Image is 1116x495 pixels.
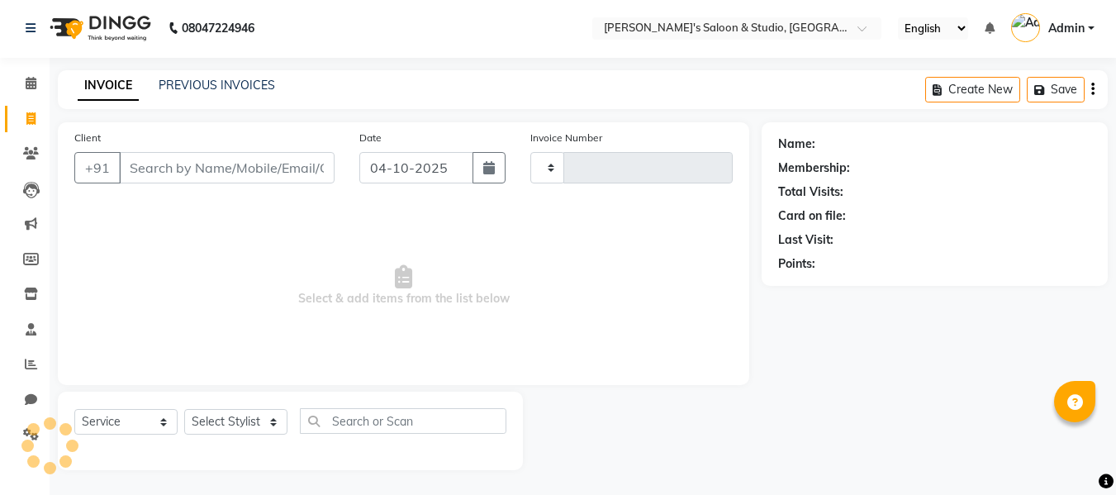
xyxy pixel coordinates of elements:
span: Admin [1048,20,1085,37]
img: Admin [1011,13,1040,42]
button: Save [1027,77,1085,102]
span: Select & add items from the list below [74,203,733,369]
div: Name: [778,136,815,153]
a: INVOICE [78,71,139,101]
a: PREVIOUS INVOICES [159,78,275,93]
div: Membership: [778,159,850,177]
img: logo [42,5,155,51]
label: Client [74,131,101,145]
input: Search or Scan [300,408,506,434]
div: Card on file: [778,207,846,225]
label: Invoice Number [530,131,602,145]
div: Total Visits: [778,183,843,201]
div: Points: [778,255,815,273]
label: Date [359,131,382,145]
div: Last Visit: [778,231,833,249]
input: Search by Name/Mobile/Email/Code [119,152,335,183]
button: +91 [74,152,121,183]
b: 08047224946 [182,5,254,51]
button: Create New [925,77,1020,102]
